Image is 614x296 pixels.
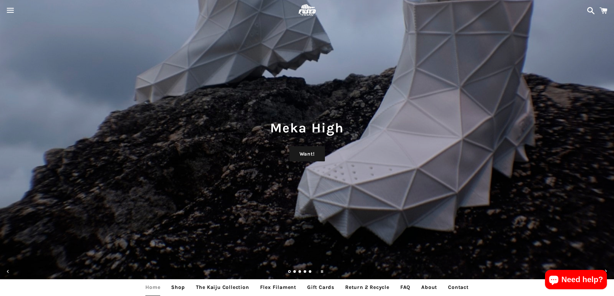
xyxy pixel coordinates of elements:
[543,270,609,291] inbox-online-store-chat: Shopify online store chat
[141,279,165,295] a: Home
[1,264,15,279] button: Previous slide
[298,271,302,274] a: Load slide 3
[166,279,190,295] a: Shop
[293,271,297,274] a: Load slide 2
[302,279,339,295] a: Gift Cards
[6,119,608,137] h1: Meka High
[395,279,415,295] a: FAQ
[416,279,442,295] a: About
[443,279,473,295] a: Contact
[255,279,301,295] a: Flex Filament
[304,271,307,274] a: Load slide 4
[599,264,613,279] button: Next slide
[309,271,312,274] a: Load slide 5
[340,279,394,295] a: Return 2 Recycle
[315,264,329,279] button: Pause slideshow
[288,271,291,274] a: Slide 1, current
[289,146,325,162] a: Want!
[191,279,254,295] a: The Kaiju Collection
